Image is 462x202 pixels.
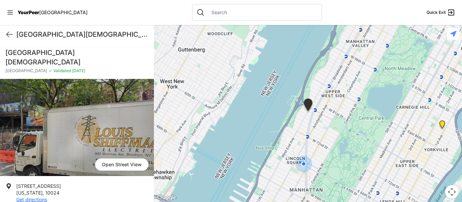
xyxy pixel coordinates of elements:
[16,183,61,189] span: [STREET_ADDRESS]
[16,30,148,39] h1: [GEOGRAPHIC_DATA][DEMOGRAPHIC_DATA]
[43,190,44,196] span: ,
[426,8,455,17] a: Quick Exit
[438,120,446,131] div: Avenue Church
[18,9,39,15] span: YourPeer
[445,185,459,199] button: Map camera controls
[156,193,178,202] img: Google
[5,68,47,74] span: [GEOGRAPHIC_DATA]
[39,9,88,15] span: [GEOGRAPHIC_DATA]
[156,193,178,202] a: Open this area in Google Maps (opens a new window)
[18,10,88,15] a: YourPeer[GEOGRAPHIC_DATA]
[71,68,85,73] span: [DATE]
[53,68,71,73] span: Validated
[5,48,148,67] h1: [GEOGRAPHIC_DATA][DEMOGRAPHIC_DATA]
[426,10,446,15] span: Quick Exit
[48,68,52,74] span: ✓
[207,9,318,16] input: Search
[16,190,43,196] span: [US_STATE]
[45,190,60,196] span: 10024
[295,155,312,172] div: You are here!
[95,158,148,171] span: Open Street View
